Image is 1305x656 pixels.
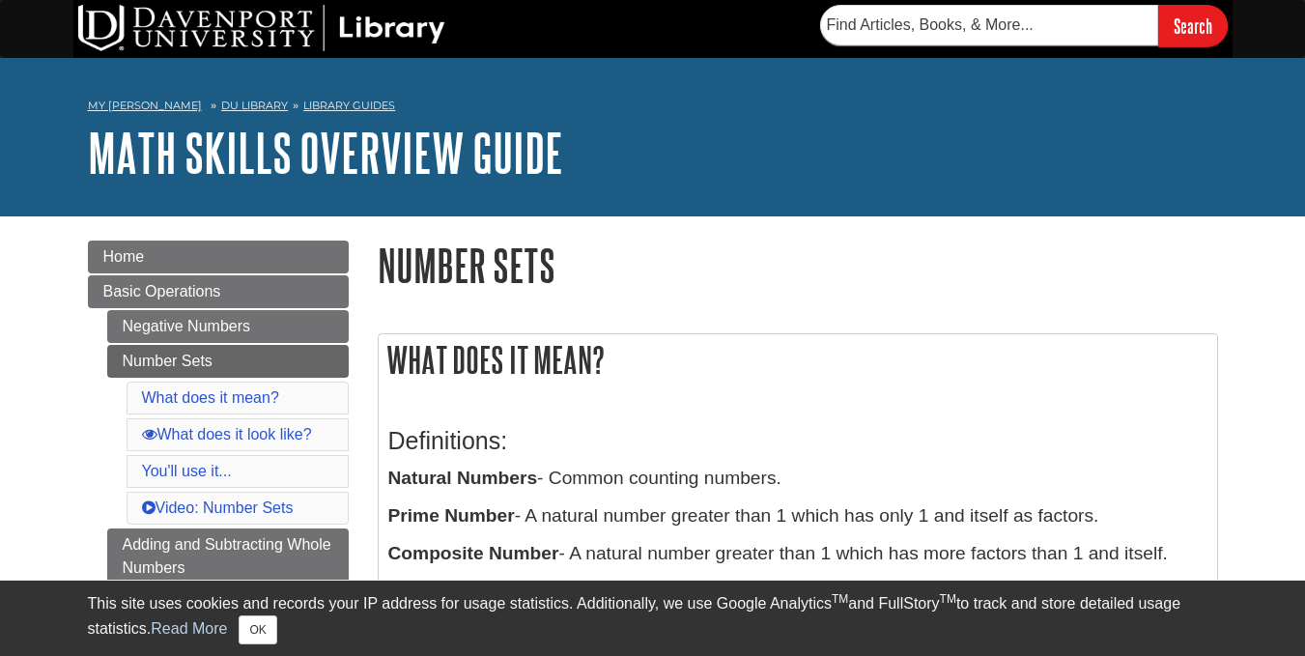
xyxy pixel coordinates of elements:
a: Negative Numbers [107,310,349,343]
button: Close [239,615,276,644]
a: DU Library [221,99,288,112]
a: Math Skills Overview Guide [88,123,563,183]
b: Natural Numbers [388,468,538,488]
a: Number Sets [107,345,349,378]
a: Basic Operations [88,275,349,308]
sup: TM [832,592,848,606]
h2: What does it mean? [379,334,1217,385]
a: Adding and Subtracting Whole Numbers [107,528,349,585]
p: - The set of Natural Numbers with the number 0 adjoined. [388,577,1207,605]
a: What does it look like? [142,426,312,442]
form: Searches DU Library's articles, books, and more [820,5,1228,46]
p: - A natural number greater than 1 which has more factors than 1 and itself. [388,540,1207,568]
img: DU Library [78,5,445,51]
span: Basic Operations [103,283,221,299]
div: This site uses cookies and records your IP address for usage statistics. Additionally, we use Goo... [88,592,1218,644]
a: Home [88,241,349,273]
span: Home [103,248,145,265]
p: - Common counting numbers. [388,465,1207,493]
nav: breadcrumb [88,93,1218,124]
input: Find Articles, Books, & More... [820,5,1158,45]
a: What does it mean? [142,389,279,406]
b: Composite Number [388,543,559,563]
a: Library Guides [303,99,395,112]
a: Video: Number Sets [142,499,294,516]
p: - A natural number greater than 1 which has only 1 and itself as factors. [388,502,1207,530]
a: Read More [151,620,227,637]
h3: Definitions: [388,427,1207,455]
a: You'll use it... [142,463,232,479]
b: Prime Number [388,505,515,526]
input: Search [1158,5,1228,46]
h1: Number Sets [378,241,1218,290]
sup: TM [940,592,956,606]
a: My [PERSON_NAME] [88,98,202,114]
